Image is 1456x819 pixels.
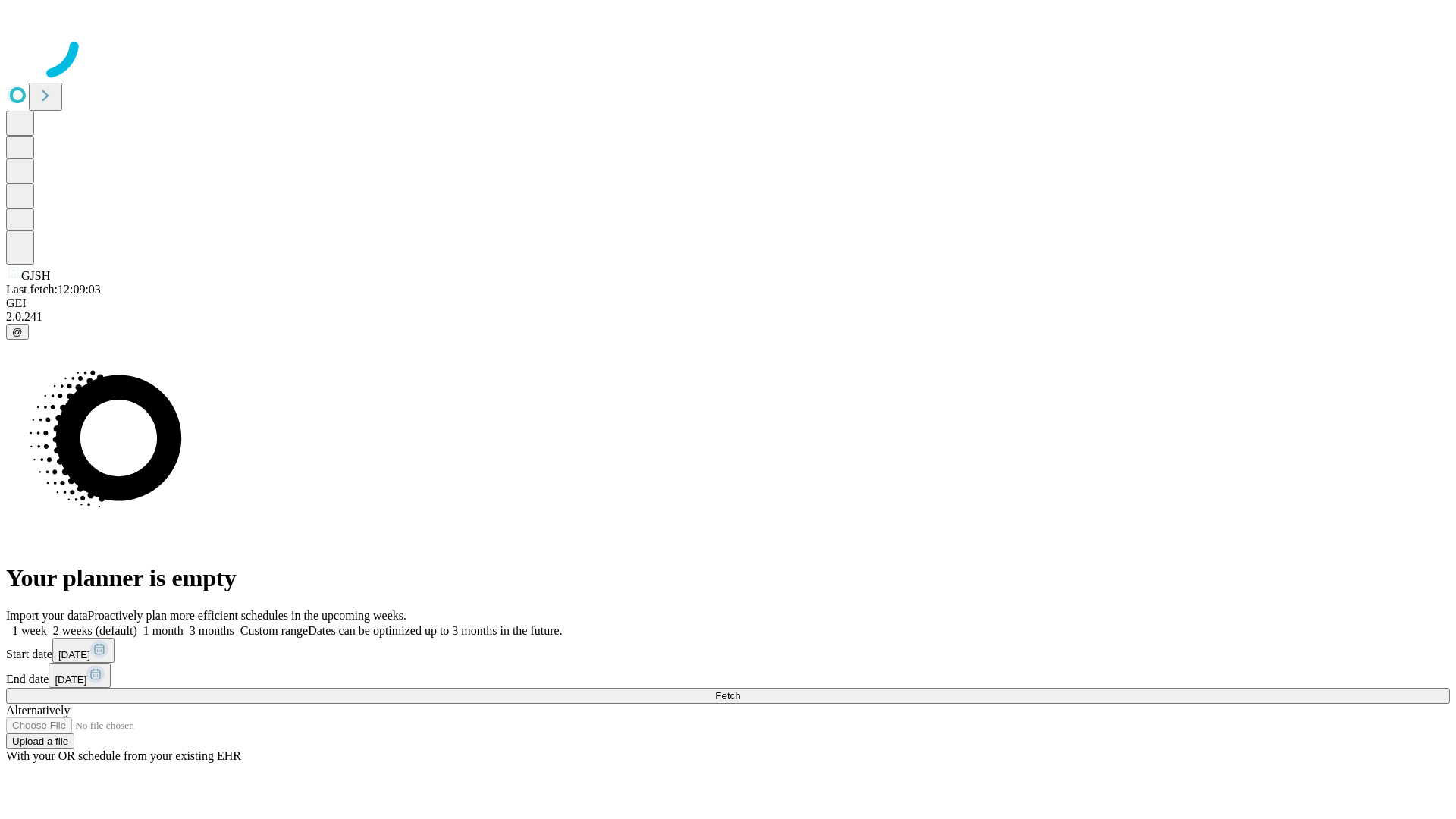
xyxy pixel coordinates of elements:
[6,749,241,762] span: With your OR schedule from your existing EHR
[6,733,74,749] button: Upload a file
[715,690,740,701] span: Fetch
[6,688,1450,704] button: Fetch
[55,674,86,686] span: [DATE]
[6,297,1450,310] div: GEI
[143,624,184,637] span: 1 month
[52,638,115,663] button: [DATE]
[21,269,50,282] span: GJSH
[58,649,90,661] span: [DATE]
[6,609,88,622] span: Import your data
[6,283,101,296] span: Last fetch: 12:09:03
[240,624,308,637] span: Custom range
[6,704,70,717] span: Alternatively
[49,663,111,688] button: [DATE]
[6,564,1450,592] h1: Your planner is empty
[308,624,562,637] span: Dates can be optimized up to 3 months in the future.
[6,663,1450,688] div: End date
[53,624,137,637] span: 2 weeks (default)
[12,624,47,637] span: 1 week
[6,638,1450,663] div: Start date
[6,324,29,340] button: @
[88,609,406,622] span: Proactively plan more efficient schedules in the upcoming weeks.
[12,326,23,337] span: @
[190,624,234,637] span: 3 months
[6,310,1450,324] div: 2.0.241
